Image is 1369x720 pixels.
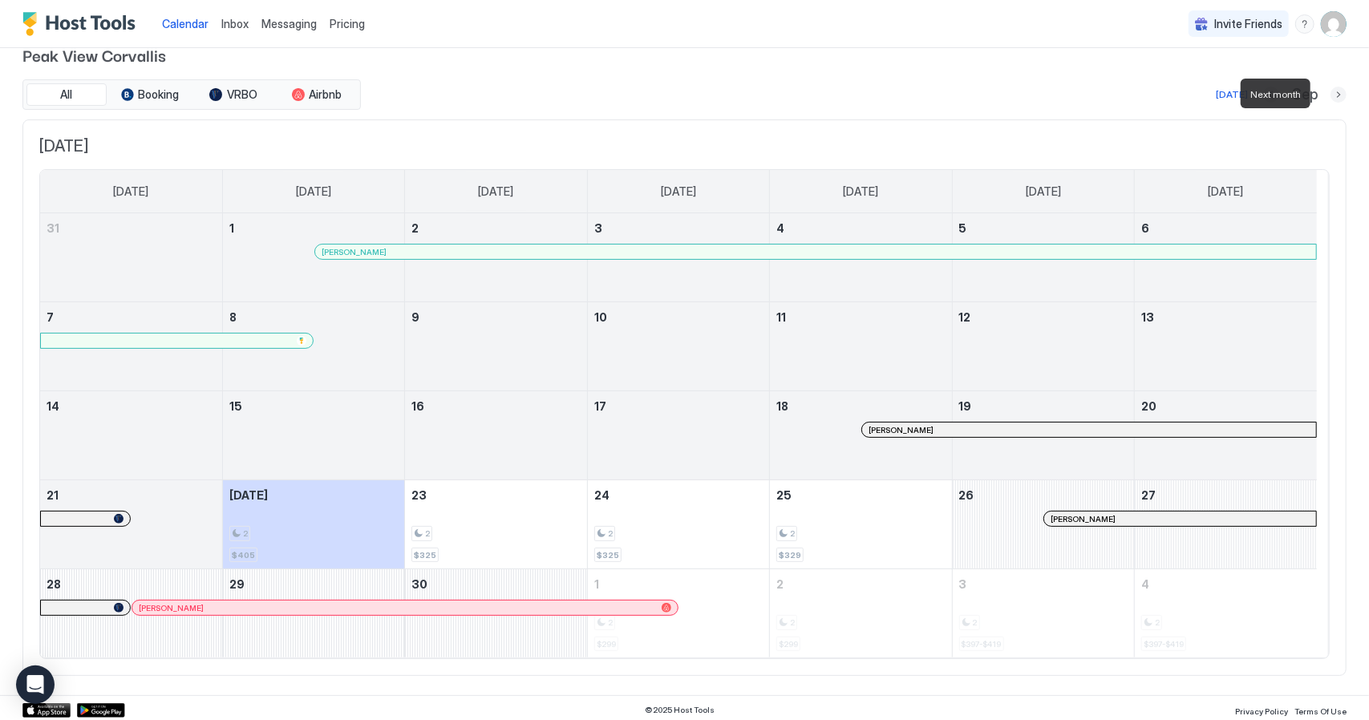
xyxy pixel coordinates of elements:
[770,302,952,391] td: September 11, 2025
[776,488,792,502] span: 25
[587,213,769,302] td: September 3, 2025
[40,569,222,599] a: September 28, 2025
[261,15,317,32] a: Messaging
[405,480,587,569] td: September 23, 2025
[770,391,951,421] a: September 18, 2025
[770,480,951,510] a: September 25, 2025
[405,391,586,421] a: September 16, 2025
[770,302,951,332] a: September 11, 2025
[1135,569,1317,658] td: October 4, 2025
[463,170,530,213] a: Tuesday
[1141,221,1149,235] span: 6
[1135,480,1317,510] a: September 27, 2025
[594,577,599,591] span: 1
[952,391,1134,480] td: September 19, 2025
[953,569,1134,599] a: October 3, 2025
[405,480,586,510] a: September 23, 2025
[1141,310,1154,324] span: 13
[193,83,273,106] button: VRBO
[1135,391,1317,421] a: September 20, 2025
[26,83,107,106] button: All
[16,665,55,704] div: Open Intercom Messenger
[139,603,671,613] div: [PERSON_NAME]
[47,577,61,591] span: 28
[776,221,784,235] span: 4
[113,184,148,199] span: [DATE]
[1026,184,1061,199] span: [DATE]
[405,213,587,302] td: September 2, 2025
[22,703,71,718] div: App Store
[1141,488,1156,502] span: 27
[952,569,1134,658] td: October 3, 2025
[40,213,222,302] td: August 31, 2025
[1216,87,1248,102] div: [DATE]
[645,170,712,213] a: Wednesday
[1209,184,1244,199] span: [DATE]
[229,310,237,324] span: 8
[952,302,1134,391] td: September 12, 2025
[770,569,952,658] td: October 2, 2025
[770,569,951,599] a: October 2, 2025
[770,480,952,569] td: September 25, 2025
[594,221,602,235] span: 3
[405,302,586,332] a: September 9, 2025
[770,213,951,243] a: September 4, 2025
[869,425,1310,435] div: [PERSON_NAME]
[223,302,404,332] a: September 8, 2025
[310,87,342,102] span: Airbnb
[1010,170,1077,213] a: Friday
[1235,702,1288,718] a: Privacy Policy
[139,603,204,613] span: [PERSON_NAME]
[952,213,1134,302] td: September 5, 2025
[594,310,607,324] span: 10
[162,15,209,32] a: Calendar
[39,136,1330,156] span: [DATE]
[22,12,143,36] div: Host Tools Logo
[1135,213,1317,302] td: September 6, 2025
[405,569,586,599] a: September 30, 2025
[587,391,769,480] td: September 17, 2025
[405,569,587,658] td: September 30, 2025
[1214,17,1282,31] span: Invite Friends
[587,480,769,569] td: September 24, 2025
[1135,213,1317,243] a: September 6, 2025
[22,79,361,110] div: tab-group
[959,310,971,324] span: 12
[588,391,769,421] a: September 17, 2025
[588,213,769,243] a: September 3, 2025
[1294,706,1347,716] span: Terms Of Use
[608,528,613,539] span: 2
[779,550,801,560] span: $329
[47,399,59,413] span: 14
[959,577,967,591] span: 3
[405,302,587,391] td: September 9, 2025
[222,391,404,480] td: September 15, 2025
[162,17,209,30] span: Calendar
[40,302,222,332] a: September 7, 2025
[1135,569,1317,599] a: October 4, 2025
[661,184,696,199] span: [DATE]
[232,550,255,560] span: $405
[953,213,1134,243] a: September 5, 2025
[222,213,404,302] td: September 1, 2025
[1141,399,1156,413] span: 20
[790,528,795,539] span: 2
[1294,702,1347,718] a: Terms Of Use
[243,528,248,539] span: 2
[223,213,404,243] a: September 1, 2025
[952,480,1134,569] td: September 26, 2025
[959,221,967,235] span: 5
[1331,87,1347,103] button: Next month
[1321,11,1347,37] div: User profile
[40,480,222,569] td: September 21, 2025
[959,399,972,413] span: 19
[1135,302,1317,391] td: September 13, 2025
[1250,88,1301,100] span: Next month
[1135,302,1317,332] a: September 13, 2025
[110,83,190,106] button: Booking
[411,577,427,591] span: 30
[953,302,1134,332] a: September 12, 2025
[1235,706,1288,716] span: Privacy Policy
[597,550,619,560] span: $325
[405,213,586,243] a: September 2, 2025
